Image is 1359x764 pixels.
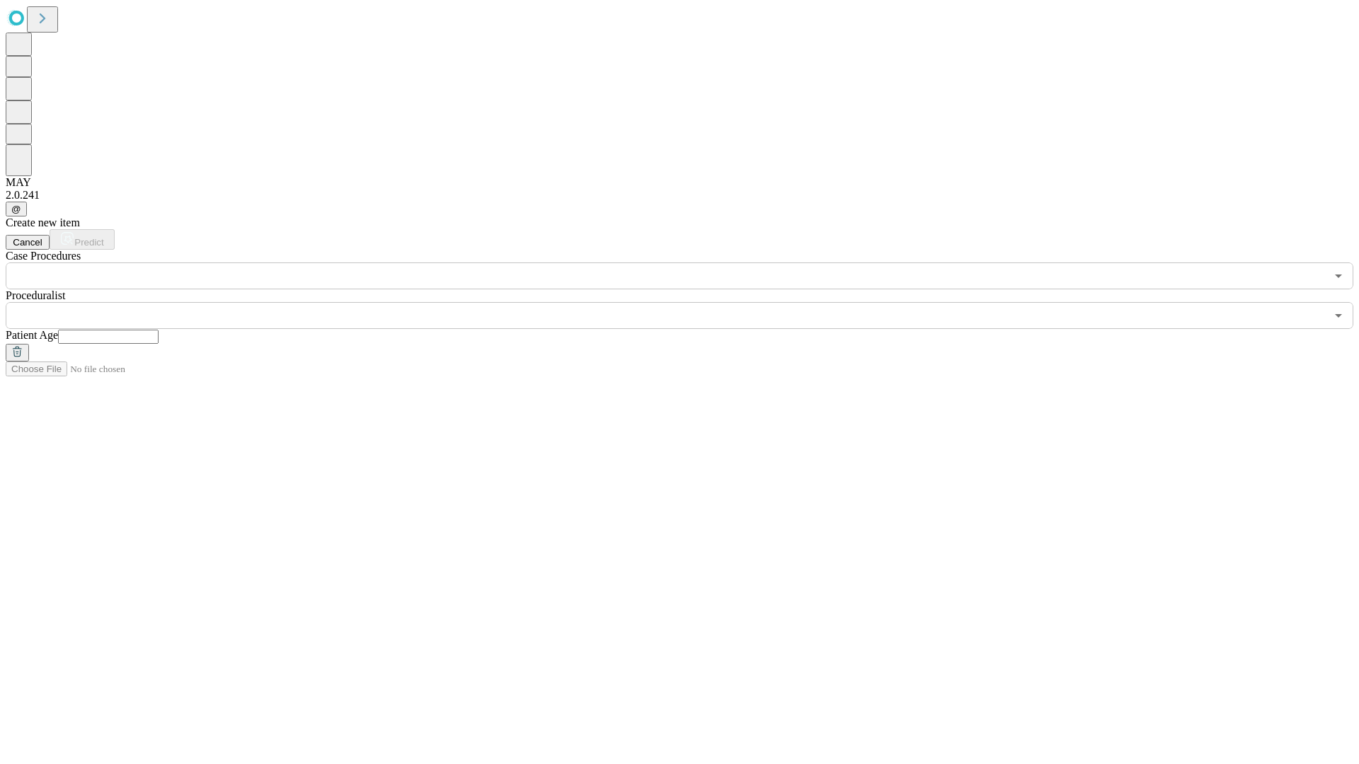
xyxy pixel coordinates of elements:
[6,250,81,262] span: Scheduled Procedure
[1329,306,1348,325] button: Open
[11,204,21,214] span: @
[1329,266,1348,286] button: Open
[74,237,103,248] span: Predict
[50,229,115,250] button: Predict
[6,329,58,341] span: Patient Age
[6,289,65,301] span: Proceduralist
[13,237,42,248] span: Cancel
[6,235,50,250] button: Cancel
[6,176,1353,189] div: MAY
[6,202,27,216] button: @
[6,189,1353,202] div: 2.0.241
[6,216,80,228] span: Create new item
